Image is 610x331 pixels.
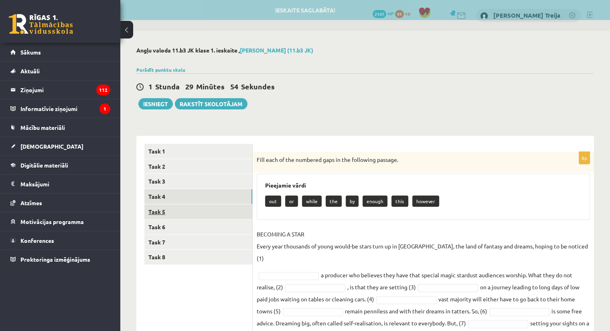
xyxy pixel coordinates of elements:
[144,189,252,204] a: Task 4
[10,175,110,193] a: Maksājumi
[155,82,180,91] span: Stunda
[99,103,110,114] i: 1
[136,67,185,73] a: Parādīt punktu skalu
[20,48,41,56] span: Sākums
[20,175,110,193] legend: Maksājumi
[412,196,439,207] p: however
[20,81,110,99] legend: Ziņojumi
[144,220,252,234] a: Task 6
[144,235,252,250] a: Task 7
[10,62,110,80] a: Aktuāli
[136,47,594,54] h2: Angļu valoda 11.b3 JK klase 1. ieskaite ,
[10,99,110,118] a: Informatīvie ziņojumi1
[10,212,110,231] a: Motivācijas programma
[20,237,54,244] span: Konferences
[10,250,110,268] a: Proktoringa izmēģinājums
[196,82,225,91] span: Minūtes
[346,196,359,207] p: by
[285,196,298,207] p: or
[230,82,238,91] span: 54
[148,82,152,91] span: 1
[302,196,322,207] p: while
[265,196,281,207] p: out
[96,85,110,95] i: 112
[175,98,247,109] a: Rakstīt skolotājam
[240,46,313,54] a: [PERSON_NAME] (11.b3 JK)
[9,14,73,34] a: Rīgas 1. Tālmācības vidusskola
[20,256,90,263] span: Proktoringa izmēģinājums
[144,174,252,189] a: Task 3
[10,43,110,61] a: Sākums
[265,182,582,189] h3: Pieejamie vārdi
[20,218,84,225] span: Motivācijas programma
[391,196,408,207] p: this
[10,137,110,155] a: [DEMOGRAPHIC_DATA]
[579,151,590,164] p: 8p
[20,199,42,206] span: Atzīmes
[363,196,387,207] p: enough
[20,124,65,131] span: Mācību materiāli
[10,194,110,212] a: Atzīmes
[144,204,252,219] a: Task 5
[10,156,110,174] a: Digitālie materiāli
[144,144,252,159] a: Task 1
[20,143,83,150] span: [DEMOGRAPHIC_DATA]
[326,196,342,207] p: the
[20,67,40,75] span: Aktuāli
[241,82,275,91] span: Sekundes
[20,161,68,169] span: Digitālie materiāli
[138,98,173,109] button: Iesniegt
[257,156,550,164] p: Fill each of the numbered gaps in the following passage.
[185,82,193,91] span: 29
[10,231,110,250] a: Konferences
[257,228,590,264] p: BECOMING A STAR Every year thousands of young would-be stars turn up in [GEOGRAPHIC_DATA], the la...
[144,250,252,264] a: Task 8
[144,159,252,174] a: Task 2
[10,81,110,99] a: Ziņojumi112
[10,118,110,137] a: Mācību materiāli
[20,99,110,118] legend: Informatīvie ziņojumi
